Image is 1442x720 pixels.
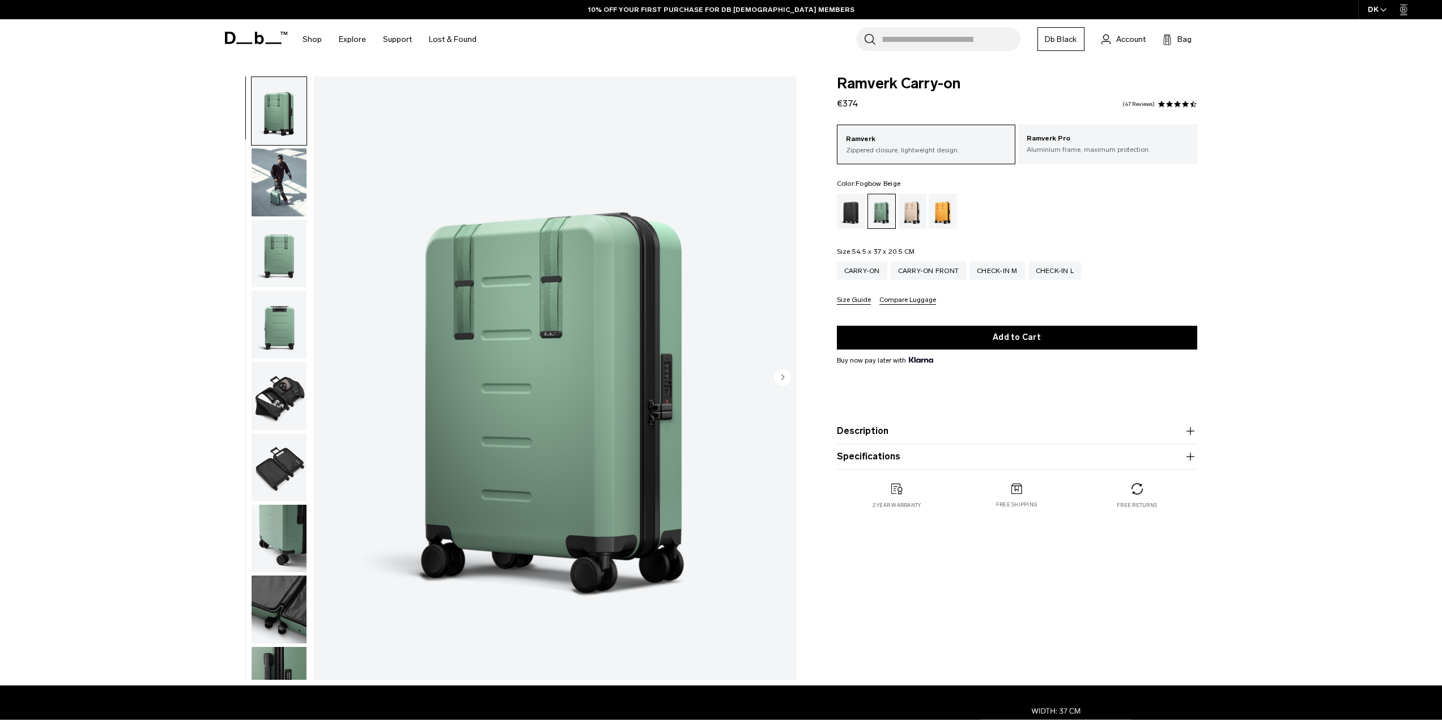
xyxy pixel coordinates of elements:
p: Free returns [1117,501,1157,509]
p: 2 year warranty [873,501,921,509]
a: Lost & Found [429,19,477,59]
img: {"height" => 20, "alt" => "Klarna"} [909,357,933,363]
img: Ramverk Carry-on Green Ray [252,576,307,644]
button: Ramverk Carry-on Green Ray [251,290,307,359]
a: Explore [339,19,366,59]
a: Fogbow Beige [898,194,926,229]
span: Account [1116,33,1146,45]
nav: Main Navigation [294,19,485,59]
span: Buy now pay later with [837,355,933,365]
span: 54.5 x 37 x 20.5 CM [852,248,915,255]
p: Zippered closure, lightweight design. [846,145,1007,155]
span: €374 [837,98,858,109]
a: Check-in M [969,262,1025,280]
a: Carry-on Front [891,262,967,280]
span: Fogbow Beige [856,180,900,188]
button: Ramverk Carry-on Green Ray [251,148,307,217]
img: Ramverk Carry-on Green Ray [252,291,307,359]
p: Ramverk Pro [1027,133,1189,144]
a: Account [1101,32,1146,46]
legend: Color: [837,180,901,187]
a: Green Ray [867,194,896,229]
button: Bag [1163,32,1192,46]
p: Aluminium frame, maximum protection. [1027,144,1189,155]
a: 47 reviews [1122,101,1155,107]
img: Ramverk Carry-on Green Ray [313,76,797,680]
a: Db Black [1037,27,1084,51]
button: Specifications [837,450,1197,463]
a: 10% OFF YOUR FIRST PURCHASE FOR DB [DEMOGRAPHIC_DATA] MEMBERS [588,5,854,15]
img: Ramverk Carry-on Green Ray [252,362,307,430]
button: Ramverk Carry-on Green Ray [251,646,307,715]
li: 1 / 11 [313,76,797,680]
button: Add to Cart [837,326,1197,350]
p: Free shipping [996,501,1037,509]
img: Ramverk Carry-on Green Ray [252,148,307,216]
button: Ramverk Carry-on Green Ray [251,433,307,502]
a: Parhelion Orange [929,194,957,229]
button: Ramverk Carry-on Green Ray [251,219,307,288]
p: Ramverk [846,134,1007,145]
img: Ramverk Carry-on Green Ray [252,647,307,715]
img: Ramverk Carry-on Green Ray [252,433,307,501]
legend: Size: [837,248,915,255]
button: Ramverk Carry-on Green Ray [251,76,307,146]
button: Ramverk Carry-on Green Ray [251,504,307,573]
button: Description [837,424,1197,438]
button: Next slide [774,368,791,387]
span: Ramverk Carry-on [837,76,1197,91]
a: Ramverk Pro Aluminium frame, maximum protection. [1018,125,1197,163]
img: Ramverk Carry-on Green Ray [252,220,307,288]
button: Ramverk Carry-on Green Ray [251,361,307,431]
a: Carry-on [837,262,887,280]
img: Ramverk Carry-on Green Ray [252,77,307,145]
a: Support [383,19,412,59]
img: Ramverk Carry-on Green Ray [252,505,307,573]
button: Compare Luggage [879,296,936,305]
button: Size Guide [837,296,871,305]
span: Bag [1177,33,1192,45]
button: Ramverk Carry-on Green Ray [251,575,307,644]
a: Check-in L [1028,262,1082,280]
a: Shop [303,19,322,59]
a: Black Out [837,194,865,229]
